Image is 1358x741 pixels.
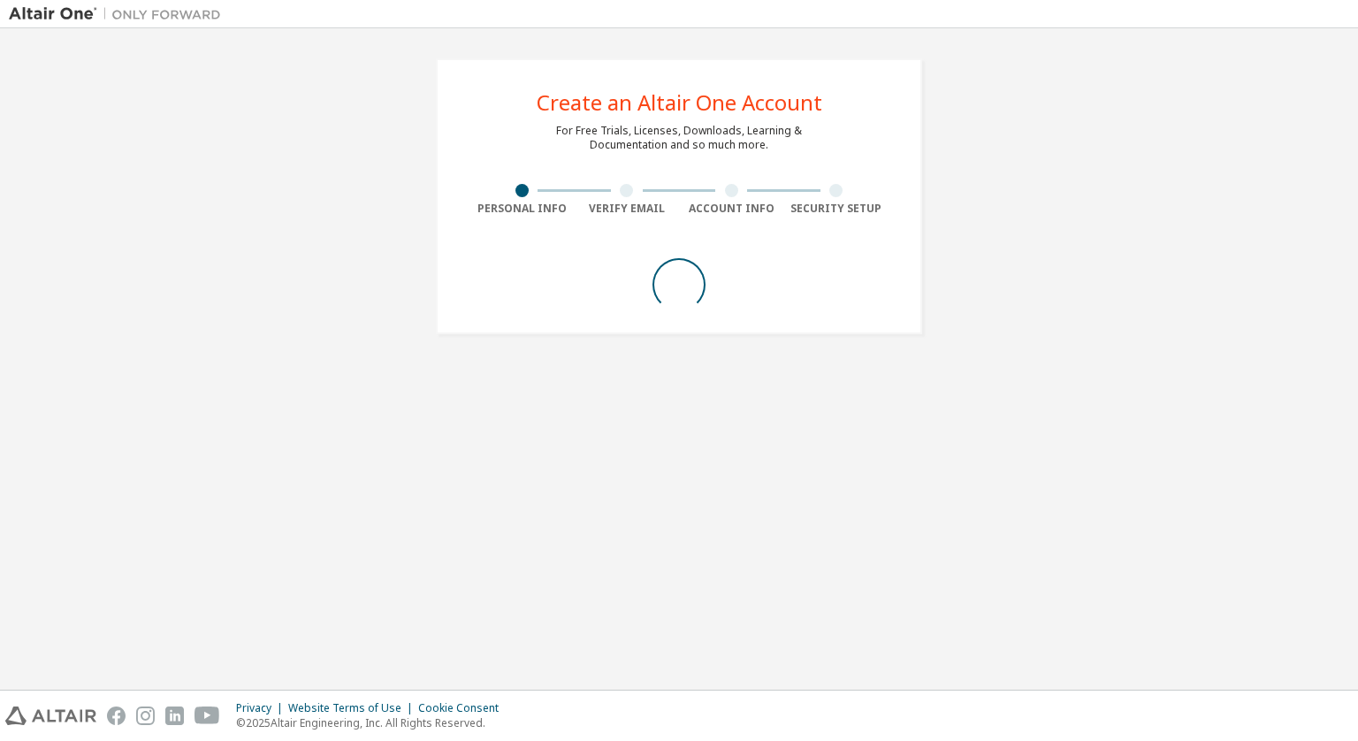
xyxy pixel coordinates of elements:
img: instagram.svg [136,707,155,725]
div: Account Info [679,202,784,216]
div: Cookie Consent [418,701,509,715]
img: youtube.svg [195,707,220,725]
img: linkedin.svg [165,707,184,725]
div: Verify Email [575,202,680,216]
div: Personal Info [469,202,575,216]
div: Security Setup [784,202,889,216]
p: © 2025 Altair Engineering, Inc. All Rights Reserved. [236,715,509,730]
img: Altair One [9,5,230,23]
div: Privacy [236,701,288,715]
div: Create an Altair One Account [537,92,822,113]
img: facebook.svg [107,707,126,725]
div: Website Terms of Use [288,701,418,715]
div: For Free Trials, Licenses, Downloads, Learning & Documentation and so much more. [556,124,802,152]
img: altair_logo.svg [5,707,96,725]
